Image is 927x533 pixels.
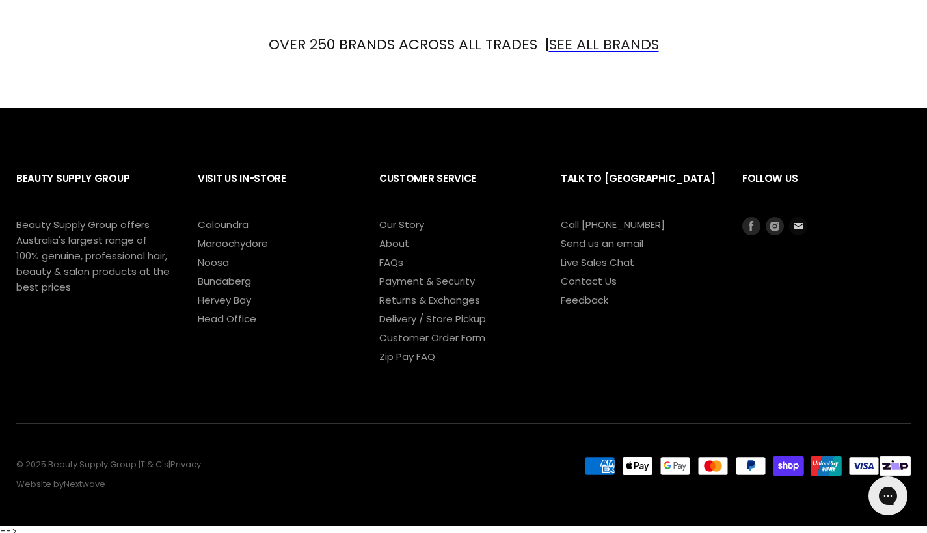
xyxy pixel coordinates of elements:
[379,162,535,216] h2: Customer Service
[862,472,914,520] iframe: Gorgias live chat messenger
[379,331,485,344] a: Customer Order Form
[379,350,435,363] a: Zip Pay FAQ
[561,237,643,250] a: Send us an email
[379,218,424,231] a: Our Story
[379,255,403,269] a: FAQs
[549,34,659,55] a: SEE ALL BRANDS
[198,255,229,269] a: Noosa
[64,478,105,490] a: Nextwave
[16,217,172,295] p: Beauty Supply Group offers Australia's largest range of 100% genuine, professional hair, beauty &...
[561,162,716,216] h2: Talk to [GEOGRAPHIC_DATA]
[379,274,475,288] a: Payment & Security
[561,293,608,307] a: Feedback
[198,218,249,231] a: Caloundra
[269,34,549,55] font: OVER 250 BRANDS ACROSS ALL TRADES |
[198,274,251,288] a: Bundaberg
[379,312,486,326] a: Delivery / Store Pickup
[561,255,634,269] a: Live Sales Chat
[198,293,251,307] a: Hervey Bay
[16,460,545,489] p: © 2025 Beauty Supply Group | | Website by
[198,162,353,216] h2: Visit Us In-Store
[742,162,911,216] h2: Follow us
[16,162,172,216] h2: Beauty Supply Group
[198,237,268,250] a: Maroochydore
[379,293,480,307] a: Returns & Exchanges
[141,458,168,471] a: T & C's
[561,274,617,288] a: Contact Us
[561,218,665,231] a: Call [PHONE_NUMBER]
[379,237,409,250] a: About
[880,456,911,476] img: footer-tile-new.png
[170,458,201,471] a: Privacy
[198,312,256,326] a: Head Office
